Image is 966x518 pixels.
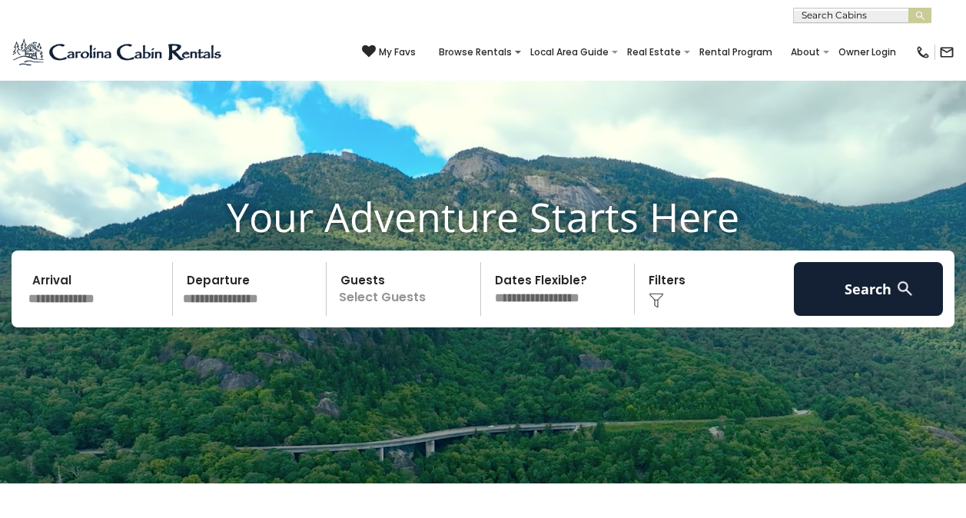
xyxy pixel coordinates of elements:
a: Real Estate [619,42,689,63]
h1: Your Adventure Starts Here [12,193,954,241]
a: About [783,42,828,63]
button: Search [794,262,944,316]
p: Select Guests [331,262,480,316]
img: phone-regular-black.png [915,45,931,60]
img: mail-regular-black.png [939,45,954,60]
a: Rental Program [692,42,780,63]
span: My Favs [379,45,416,59]
a: Owner Login [831,42,904,63]
a: Browse Rentals [431,42,520,63]
img: search-regular-white.png [895,279,915,298]
a: Local Area Guide [523,42,616,63]
img: Blue-2.png [12,37,224,68]
a: My Favs [362,45,416,60]
img: filter--v1.png [649,293,664,308]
